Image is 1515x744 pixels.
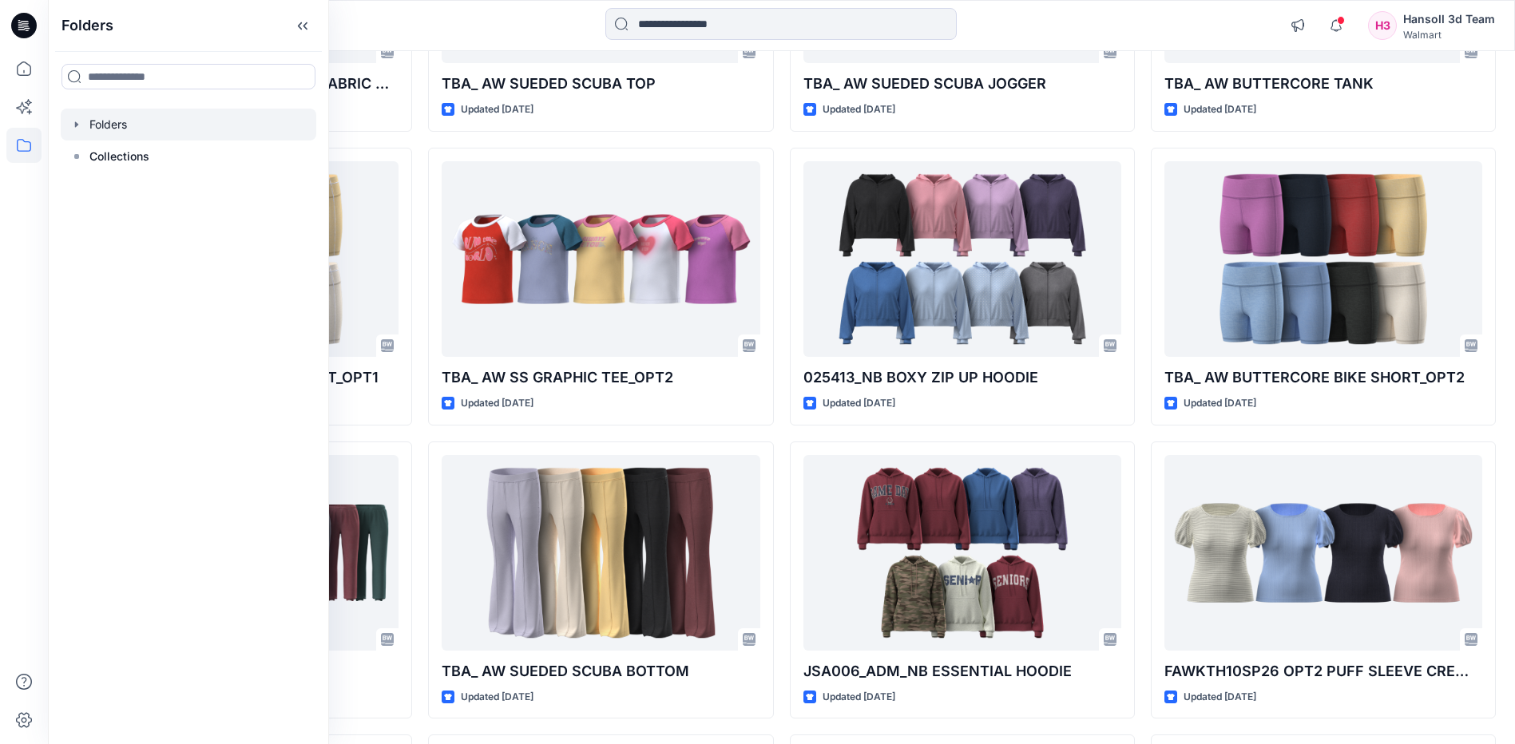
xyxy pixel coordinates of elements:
[442,161,759,357] a: TBA_ AW SS GRAPHIC TEE_OPT2
[1368,11,1397,40] div: H3
[442,660,759,683] p: TBA_ AW SUEDED SCUBA BOTTOM
[803,660,1121,683] p: JSA006_ADM_NB ESSENTIAL HOODIE
[1184,689,1256,706] p: Updated [DATE]
[823,101,895,118] p: Updated [DATE]
[1403,10,1495,29] div: Hansoll 3d Team
[803,73,1121,95] p: TBA_ AW SUEDED SCUBA JOGGER
[1164,455,1482,651] a: FAWKTH10SP26 OPT2 PUFF SLEEVE CREW TOP
[1164,161,1482,357] a: TBA_ AW BUTTERCORE BIKE SHORT_OPT2
[1164,366,1482,389] p: TBA_ AW BUTTERCORE BIKE SHORT_OPT2
[1164,660,1482,683] p: FAWKTH10SP26 OPT2 PUFF SLEEVE CREW TOP
[442,366,759,389] p: TBA_ AW SS GRAPHIC TEE_OPT2
[1184,395,1256,412] p: Updated [DATE]
[803,366,1121,389] p: 025413_NB BOXY ZIP UP HOODIE
[89,147,149,166] p: Collections
[442,73,759,95] p: TBA_ AW SUEDED SCUBA TOP
[1184,101,1256,118] p: Updated [DATE]
[461,101,533,118] p: Updated [DATE]
[823,395,895,412] p: Updated [DATE]
[461,689,533,706] p: Updated [DATE]
[442,455,759,651] a: TBA_ AW SUEDED SCUBA BOTTOM
[1164,73,1482,95] p: TBA_ AW BUTTERCORE TANK
[803,455,1121,651] a: JSA006_ADM_NB ESSENTIAL HOODIE
[803,161,1121,357] a: 025413_NB BOXY ZIP UP HOODIE
[461,395,533,412] p: Updated [DATE]
[1403,29,1495,41] div: Walmart
[823,689,895,706] p: Updated [DATE]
